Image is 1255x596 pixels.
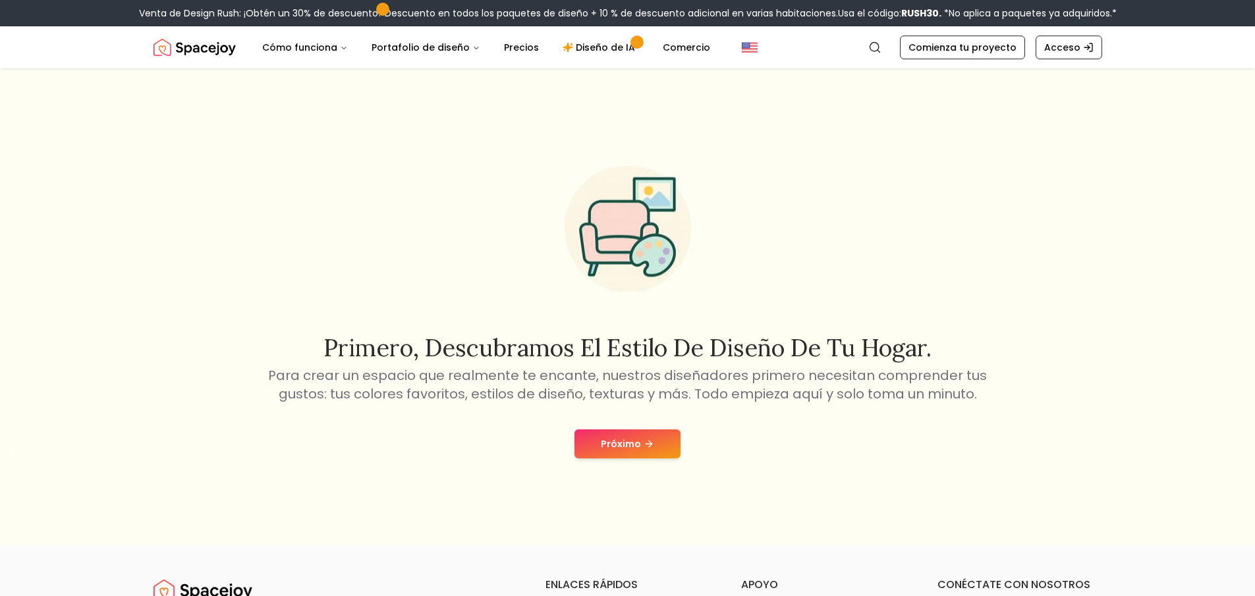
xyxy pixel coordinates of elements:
[1044,41,1080,54] font: Acceso
[545,577,638,592] font: enlaces rápidos
[908,41,1017,54] font: Comienza tu proyecto
[576,41,635,54] font: Diseño de IA
[153,26,1102,68] nav: Global
[544,145,712,313] img: Ilustración del cuestionario de estilo de inicio
[323,333,932,363] font: Primero, descubramos el estilo de diseño de tu hogar.
[252,34,721,61] nav: Principal
[663,41,710,54] font: Comercio
[742,40,758,55] img: Estados Unidos
[937,577,1090,592] font: Conéctate con nosotros
[552,34,650,61] a: Diseño de IA
[652,34,721,61] a: Comercio
[900,36,1025,59] a: Comienza tu proyecto
[252,34,358,61] button: Cómo funciona
[372,41,470,54] font: Portafolio de diseño
[139,7,381,20] font: Venta de Design Rush: ¡Obtén un 30% de descuento!
[153,34,236,61] img: Logotipo de Spacejoy
[385,7,838,20] font: Descuento en todos los paquetes de diseño + 10 % de descuento adicional en varias habitaciones.
[504,41,539,54] font: Precios
[901,7,941,20] font: RUSH30.
[574,429,681,458] button: Próximo
[493,34,549,61] a: Precios
[838,7,901,20] font: Usa el código:
[268,366,987,403] font: Para crear un espacio que realmente te encante, nuestros diseñadores primero necesitan comprender...
[944,7,1117,20] font: *No aplica a paquetes ya adquiridos.*
[262,41,337,54] font: Cómo funciona
[153,34,236,61] a: Alegría espacial
[1036,36,1102,59] a: Acceso
[361,34,491,61] button: Portafolio de diseño
[741,577,778,592] font: apoyo
[601,437,641,450] font: Próximo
